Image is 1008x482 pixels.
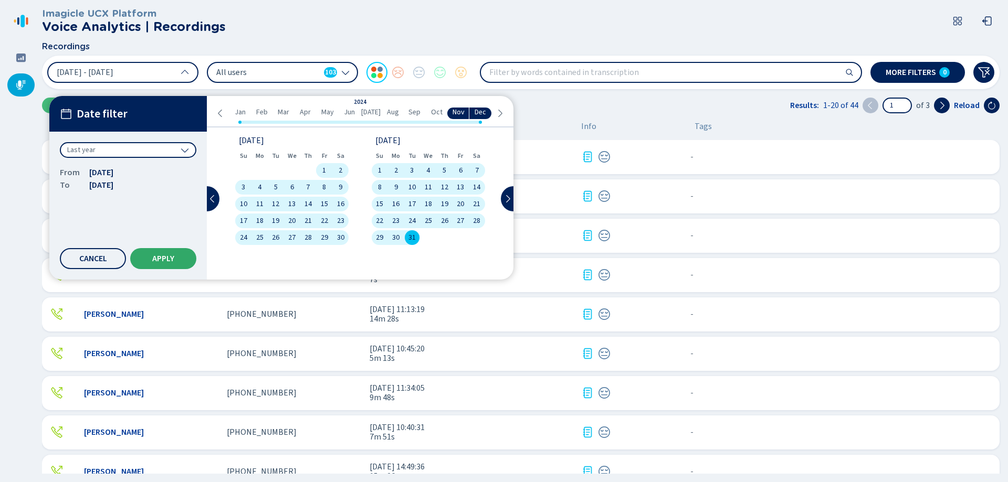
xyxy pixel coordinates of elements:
[408,234,416,241] span: 31
[321,234,328,241] span: 29
[354,99,366,106] div: 2024
[240,217,247,224] span: 17
[581,151,594,163] div: Transcription available
[408,184,416,191] span: 10
[436,213,453,228] div: Thu Dec 26 2024
[268,180,284,195] div: Tue Nov 05 2024
[496,109,504,117] svg: chevron-right
[938,101,946,110] svg: chevron-right
[453,213,469,228] div: Fri Dec 27 2024
[598,308,611,320] svg: icon-emoji-neutral
[300,230,317,245] div: Thu Nov 28 2024
[60,166,81,179] span: From
[473,200,480,208] span: 21
[235,180,251,195] div: Sun Nov 03 2024
[47,62,198,83] button: [DATE] - [DATE]
[690,191,694,201] span: No tags assigned
[988,101,996,110] svg: arrow-clockwise
[332,213,349,228] div: Sat Nov 23 2024
[50,347,63,360] div: Outgoing call
[481,63,861,82] input: Filter by words contained in transcription
[441,217,448,224] span: 26
[598,347,611,360] div: Neutral sentiment
[378,184,382,191] span: 8
[208,195,217,203] svg: chevron-left
[457,217,464,224] span: 27
[332,230,349,245] div: Sat Nov 30 2024
[216,67,320,78] span: All users
[235,230,251,245] div: Sun Nov 24 2024
[690,309,694,319] span: No tags assigned
[251,197,268,211] div: Mon Nov 11 2024
[598,426,611,438] div: Neutral sentiment
[581,229,594,242] svg: journal-text
[690,388,694,398] span: No tags assigned
[274,184,278,191] span: 5
[256,108,268,116] span: Feb
[982,16,992,26] svg: box-arrow-left
[469,213,485,228] div: Sat Dec 28 2024
[458,152,463,159] abbr: Friday
[50,269,63,281] div: Outgoing call
[284,180,300,195] div: Wed Nov 06 2024
[306,184,310,191] span: 7
[376,234,383,241] span: 29
[316,230,332,245] div: Fri Nov 29 2024
[866,101,875,110] svg: chevron-left
[598,190,611,202] svg: icon-emoji-neutral
[598,426,611,438] svg: icon-emoji-neutral
[50,387,63,399] div: Outgoing call
[50,426,63,438] div: Outgoing call
[973,62,994,83] button: Clear filters
[598,387,611,399] div: Neutral sentiment
[436,163,453,178] div: Thu Dec 05 2024
[598,465,611,478] div: Neutral sentiment
[394,167,398,174] span: 2
[598,229,611,242] div: Neutral sentiment
[598,465,611,478] svg: icon-emoji-neutral
[16,52,26,63] svg: dashboard-filled
[332,180,349,195] div: Sat Nov 09 2024
[581,229,594,242] div: Transcription available
[453,108,465,116] span: Nov
[251,230,268,245] div: Mon Nov 25 2024
[441,184,448,191] span: 12
[598,151,611,163] svg: icon-emoji-neutral
[376,152,383,159] abbr: Sunday
[316,197,332,211] div: Fri Nov 15 2024
[300,197,317,211] div: Thu Nov 14 2024
[420,213,436,228] div: Wed Dec 25 2024
[241,184,245,191] span: 3
[598,347,611,360] svg: icon-emoji-neutral
[240,152,247,159] abbr: Sunday
[410,167,414,174] span: 3
[581,190,594,202] div: Transcription available
[60,108,72,120] svg: calendar
[943,68,947,77] span: 0
[408,217,416,224] span: 24
[272,152,279,159] abbr: Tuesday
[322,184,326,191] span: 8
[268,230,284,245] div: Tue Nov 26 2024
[337,152,344,159] abbr: Saturday
[473,217,480,224] span: 28
[288,217,296,224] span: 20
[300,108,311,116] span: Apr
[375,137,481,144] div: [DATE]
[304,200,312,208] span: 14
[404,163,421,178] div: Tue Dec 03 2024
[453,197,469,211] div: Fri Dec 20 2024
[300,180,317,195] div: Thu Nov 07 2024
[978,66,990,79] svg: funnel-disabled
[50,465,63,478] div: Outgoing call
[581,426,594,438] div: Transcription available
[425,200,432,208] span: 18
[235,213,251,228] div: Sun Nov 17 2024
[690,427,694,437] span: No tags assigned
[325,67,336,78] span: 103
[344,108,355,116] span: Jun
[337,200,344,208] span: 16
[42,8,226,19] h3: Imagicle UCX Platform
[420,180,436,195] div: Wed Dec 11 2024
[235,197,251,211] div: Sun Nov 10 2024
